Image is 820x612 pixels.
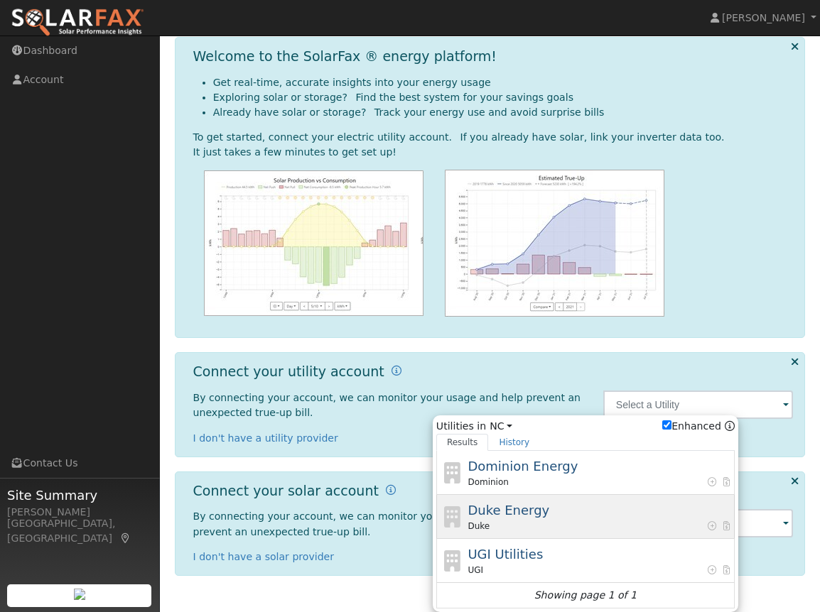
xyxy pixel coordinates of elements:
img: retrieve [74,589,85,600]
span: UGI Utilities [468,547,543,562]
span: Enhanced Provider [707,564,718,577]
div: To get started, connect your electric utility account. If you already have solar, link your inver... [193,130,794,145]
span: Enhanced Provider [707,520,718,532]
span: Utilities in [436,419,735,434]
i: Showing page 1 of 1 [534,588,637,603]
span: Has bill PDF's [721,476,732,488]
li: Exploring solar or storage? Find the best system for your savings goals [213,90,794,105]
div: [PERSON_NAME] [7,505,152,520]
a: Map [119,532,132,544]
li: Get real-time, accurate insights into your energy usage [213,75,794,90]
h1: Connect your utility account [193,364,384,380]
input: Enhanced [662,420,671,430]
a: Enhanced Providers [725,420,735,432]
img: SolarFax [11,8,144,38]
span: UGI [468,564,483,577]
span: Dominion Energy [468,459,578,474]
span: Enhanced Provider [707,476,718,488]
span: Duke [468,520,490,532]
span: [PERSON_NAME] [722,12,805,23]
span: Has bill PDF's [721,520,732,532]
span: Dominion [468,476,509,488]
span: Site Summary [7,486,152,505]
span: By connecting your account, we can monitor your production and help prevent an unexpected true-up... [193,510,547,537]
span: Duke Energy [468,503,549,518]
a: NC [490,419,512,434]
li: Already have solar or storage? Track your energy use and avoid surprise bills [213,105,794,120]
span: Show enhanced providers [662,419,735,434]
h1: Welcome to the SolarFax ® energy platform! [193,48,497,65]
span: Has bill PDF's [721,564,732,577]
a: I don't have a utility provider [193,432,338,444]
h1: Connect your solar account [193,483,379,499]
a: I don't have a solar provider [193,551,335,562]
a: Results [436,434,489,451]
div: It just takes a few minutes to get set up! [193,145,794,160]
input: Select a Utility [603,390,794,419]
span: By connecting your account, we can monitor your usage and help prevent an unexpected true-up bill. [193,392,581,418]
label: Enhanced [662,419,721,434]
div: [GEOGRAPHIC_DATA], [GEOGRAPHIC_DATA] [7,516,152,546]
a: History [488,434,540,451]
